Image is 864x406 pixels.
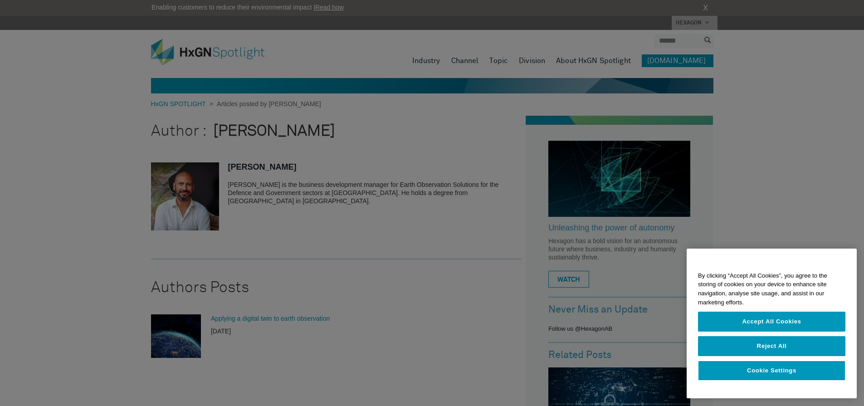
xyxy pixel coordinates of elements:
[698,336,845,356] button: Reject All
[698,312,845,332] button: Accept All Cookies
[687,249,857,399] div: Cookie banner
[687,267,857,312] div: By clicking “Accept All Cookies”, you agree to the storing of cookies on your device to enhance s...
[687,249,857,399] div: Privacy
[698,361,845,381] button: Cookie Settings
